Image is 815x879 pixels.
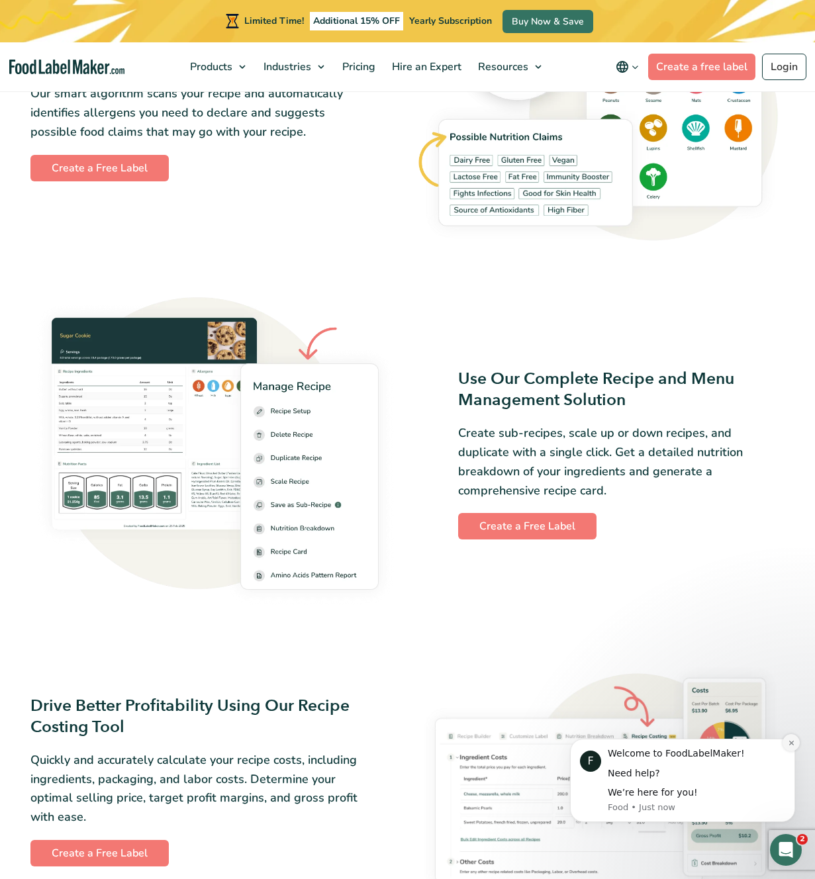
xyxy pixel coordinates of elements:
span: Hire an Expert [388,60,463,74]
a: Create a free label [648,54,755,80]
h3: Use Our Complete Recipe and Menu Management Solution [458,368,785,410]
p: Create sub-recipes, scale up or down recipes, and duplicate with a single click. Get a detailed n... [458,424,785,500]
a: Login [762,54,806,80]
div: Need help? [58,48,235,62]
p: Message from Food, sent Just now [58,83,235,95]
p: Our smart algorithm scans your recipe and automatically identifies allergens you need to declare ... [30,84,358,141]
a: Pricing [334,42,381,91]
span: Yearly Subscription [409,15,492,27]
span: Resources [474,60,530,74]
div: We’re here for you! [58,68,235,81]
div: message notification from Food, Just now. Welcome to FoodLabelMaker! Need help? We’re here for you! [20,20,245,103]
iframe: Intercom notifications message [550,719,815,843]
a: Hire an Expert [384,42,467,91]
span: Additional 15% OFF [310,12,403,30]
a: Buy Now & Save [503,10,593,33]
span: Limited Time! [244,15,304,27]
h3: Drive Better Profitability Using Our Recipe Costing Tool [30,695,358,737]
a: Products [182,42,252,91]
div: Profile image for Food [30,32,51,53]
a: Resources [470,42,548,91]
span: 2 [797,834,808,845]
p: Quickly and accurately calculate your recipe costs, including ingredients, packaging, and labor c... [30,751,358,827]
iframe: Intercom live chat [770,834,802,866]
div: Welcome to FoodLabelMaker! [58,28,235,42]
span: Industries [260,60,312,74]
span: Products [186,60,234,74]
span: Pricing [338,60,377,74]
div: Message content [58,28,235,81]
a: Industries [256,42,331,91]
a: Create a Free Label [458,513,597,539]
a: Create a Free Label [30,155,169,181]
button: Dismiss notification [232,15,250,32]
a: Create a Free Label [30,840,169,866]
